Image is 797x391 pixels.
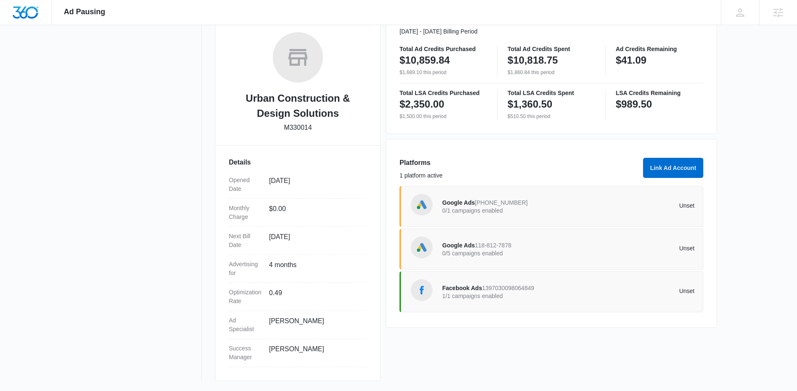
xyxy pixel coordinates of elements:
dt: Success Manager [229,344,262,362]
p: M330014 [284,123,312,133]
p: Ad Credits Remaining [616,46,703,52]
a: Google AdsGoogle Ads[PHONE_NUMBER]0/1 campaigns enabledUnset [400,186,703,227]
span: 1397030098064849 [482,285,534,291]
p: Total LSA Credits Spent [507,90,595,96]
dd: 4 months [269,260,360,278]
p: $41.09 [616,54,646,67]
p: 1/1 campaigns enabled [442,293,569,299]
p: Total Ad Credits Spent [507,46,595,52]
h3: Details [229,157,367,167]
img: Facebook Ads [415,284,428,296]
a: Facebook AdsFacebook Ads13970300980648491/1 campaigns enabledUnset [400,271,703,312]
p: Unset [569,203,695,208]
p: [DATE] - [DATE] Billing Period [400,27,703,36]
div: Monthly Charge$0.00 [229,199,367,227]
p: $2,350.00 [400,98,444,111]
dd: 0.49 [269,288,360,306]
p: $1,360.50 [507,98,552,111]
span: Facebook Ads [442,285,482,291]
span: [PHONE_NUMBER] [475,199,528,206]
dd: [DATE] [269,176,360,193]
img: Google Ads [415,241,428,254]
p: Unset [569,245,695,251]
p: Total Ad Credits Purchased [400,46,487,52]
p: Unset [569,288,695,294]
div: Ad Specialist[PERSON_NAME] [229,311,367,339]
p: 1 platform active [400,171,638,180]
span: Google Ads [442,199,475,206]
div: Advertising for4 months [229,255,367,283]
button: Link Ad Account [643,158,703,178]
dt: Monthly Charge [229,204,262,221]
p: $10,818.75 [507,54,558,67]
a: Google AdsGoogle Ads118-812-78780/5 campaigns enabledUnset [400,229,703,270]
img: Google Ads [415,198,428,211]
p: Total LSA Credits Purchased [400,90,487,96]
span: Google Ads [442,242,475,249]
span: 118-812-7878 [475,242,511,249]
dd: [PERSON_NAME] [269,316,360,334]
p: $10,859.84 [400,54,450,67]
span: Ad Pausing [64,8,105,16]
div: Next Bill Date[DATE] [229,227,367,255]
h3: Platforms [400,158,638,168]
dt: Next Bill Date [229,232,262,250]
dt: Optimization Rate [229,288,262,306]
dt: Opened Date [229,176,262,193]
dd: [PERSON_NAME] [269,344,360,362]
p: $1,860.84 this period [507,69,595,76]
div: Optimization Rate0.49 [229,283,367,311]
dt: Advertising for [229,260,262,278]
dt: Ad Specialist [229,316,262,334]
p: $1,500.00 this period [400,113,487,120]
p: LSA Credits Remaining [616,90,703,96]
h2: Urban Construction & Design Solutions [229,91,367,121]
div: Success Manager[PERSON_NAME] [229,339,367,367]
p: $510.50 this period [507,113,595,120]
p: 0/1 campaigns enabled [442,208,569,214]
p: $1,689.10 this period [400,69,487,76]
p: $989.50 [616,98,652,111]
p: 0/5 campaigns enabled [442,250,569,256]
div: Opened Date[DATE] [229,171,367,199]
dd: [DATE] [269,232,360,250]
dd: $0.00 [269,204,360,221]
